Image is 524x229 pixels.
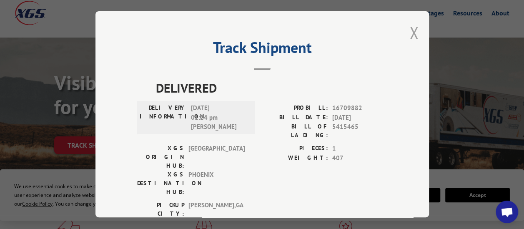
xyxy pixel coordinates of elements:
span: PHOENIX [188,171,245,197]
label: XGS ORIGIN HUB: [137,144,184,171]
label: XGS DESTINATION HUB: [137,171,184,197]
h2: Track Shipment [137,42,387,58]
button: Close modal [409,22,419,44]
span: DELIVERED [156,79,387,98]
label: BILL OF LADING: [262,123,328,140]
span: 5415465 [332,123,387,140]
span: 16709882 [332,104,387,113]
label: BILL DATE: [262,113,328,123]
label: DELIVERY INFORMATION: [140,104,187,132]
label: PICKUP CITY: [137,201,184,219]
span: [PERSON_NAME] , GA [188,201,245,219]
span: 407 [332,154,387,163]
span: [DATE] [332,113,387,123]
label: PIECES: [262,144,328,154]
span: 1 [332,144,387,154]
span: [GEOGRAPHIC_DATA] [188,144,245,171]
label: PROBILL: [262,104,328,113]
label: WEIGHT: [262,154,328,163]
div: Open chat [496,201,518,223]
span: [DATE] 01:24 pm [PERSON_NAME] [191,104,247,132]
